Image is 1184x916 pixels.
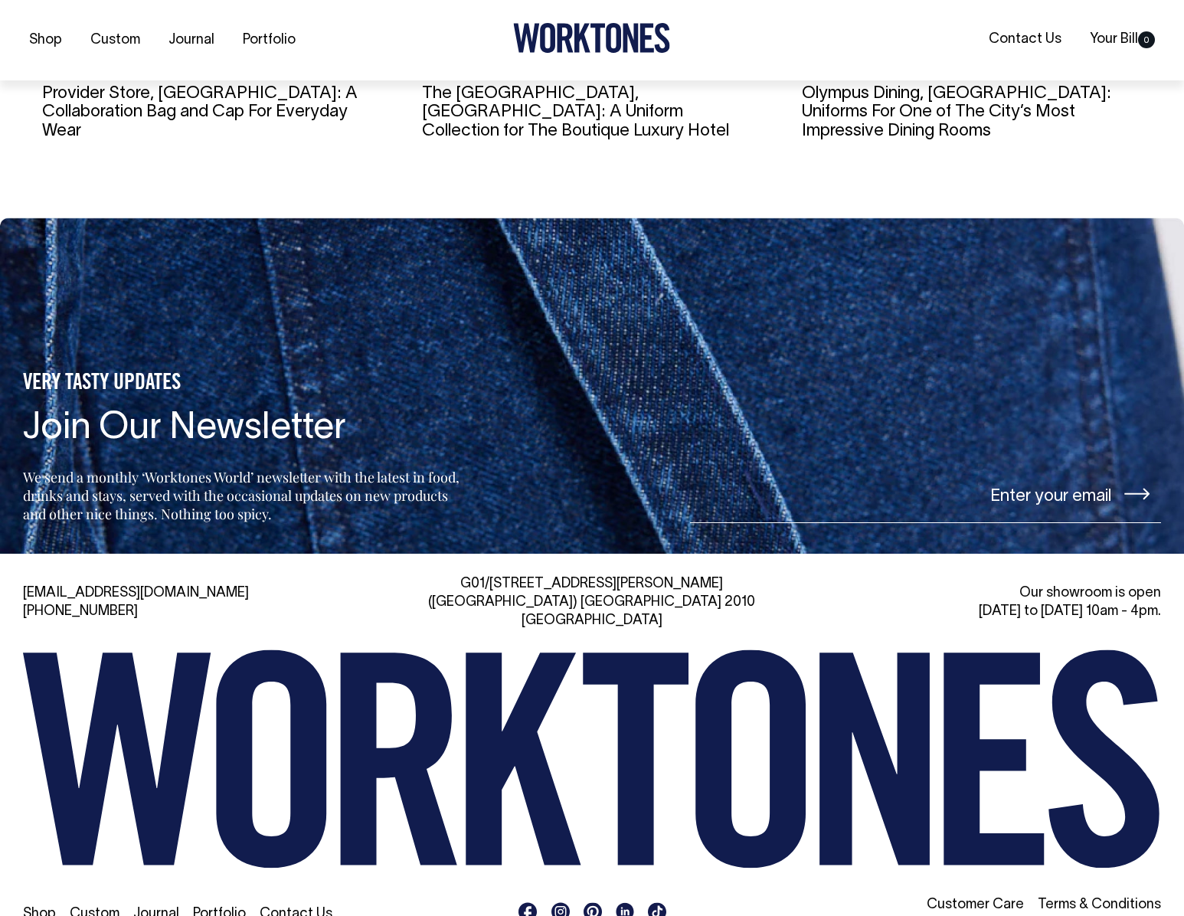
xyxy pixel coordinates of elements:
div: Our showroom is open [DATE] to [DATE] 10am - 4pm. [797,584,1161,621]
div: G01/[STREET_ADDRESS][PERSON_NAME] ([GEOGRAPHIC_DATA]) [GEOGRAPHIC_DATA] 2010 [GEOGRAPHIC_DATA] [410,575,774,630]
a: [EMAIL_ADDRESS][DOMAIN_NAME] [23,587,249,600]
a: [PHONE_NUMBER] [23,605,138,618]
a: Shop [23,28,68,53]
input: Enter your email [690,466,1161,523]
a: Provider Store, [GEOGRAPHIC_DATA]: A Collaboration Bag and Cap For Everyday Wear [42,86,358,138]
a: Customer Care [927,898,1024,911]
a: Contact Us [983,27,1068,52]
span: 0 [1138,31,1155,48]
a: Olympus Dining, [GEOGRAPHIC_DATA]: Uniforms For One of The City’s Most Impressive Dining Rooms [802,86,1111,138]
a: Custom [84,28,146,53]
h4: Join Our Newsletter [23,409,464,450]
a: Your Bill0 [1084,27,1161,52]
a: Portfolio [237,28,302,53]
a: The [GEOGRAPHIC_DATA], [GEOGRAPHIC_DATA]: A Uniform Collection for The Boutique Luxury Hotel [422,86,729,138]
a: Terms & Conditions [1038,898,1161,911]
h5: VERY TASTY UPDATES [23,371,464,397]
a: Journal [162,28,221,53]
p: We send a monthly ‘Worktones World’ newsletter with the latest in food, drinks and stays, served ... [23,468,464,523]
